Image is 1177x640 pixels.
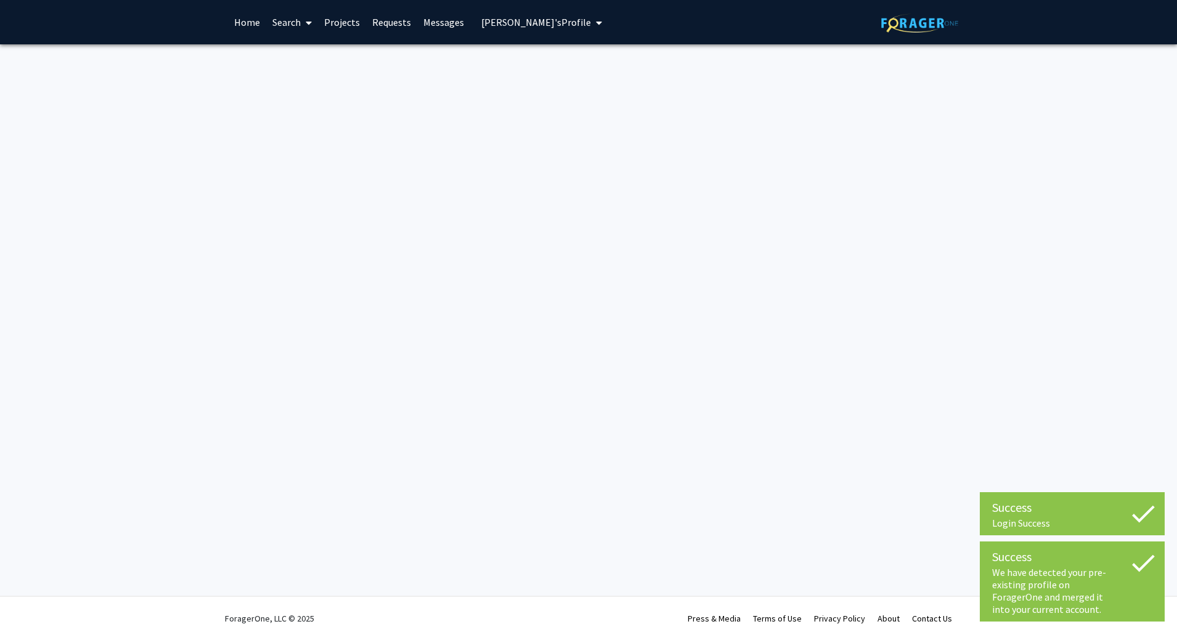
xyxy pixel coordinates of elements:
a: Contact Us [912,613,952,624]
a: Press & Media [688,613,741,624]
div: ForagerOne, LLC © 2025 [225,597,314,640]
a: Requests [366,1,417,44]
a: Projects [318,1,366,44]
span: [PERSON_NAME]'s Profile [481,16,591,28]
div: Login Success [992,517,1152,529]
img: ForagerOne Logo [881,14,958,33]
div: We have detected your pre-existing profile on ForagerOne and merged it into your current account. [992,566,1152,615]
a: About [878,613,900,624]
div: Success [992,548,1152,566]
a: Terms of Use [753,613,802,624]
div: Success [992,498,1152,517]
a: Messages [417,1,470,44]
a: Privacy Policy [814,613,865,624]
a: Home [228,1,266,44]
a: Search [266,1,318,44]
